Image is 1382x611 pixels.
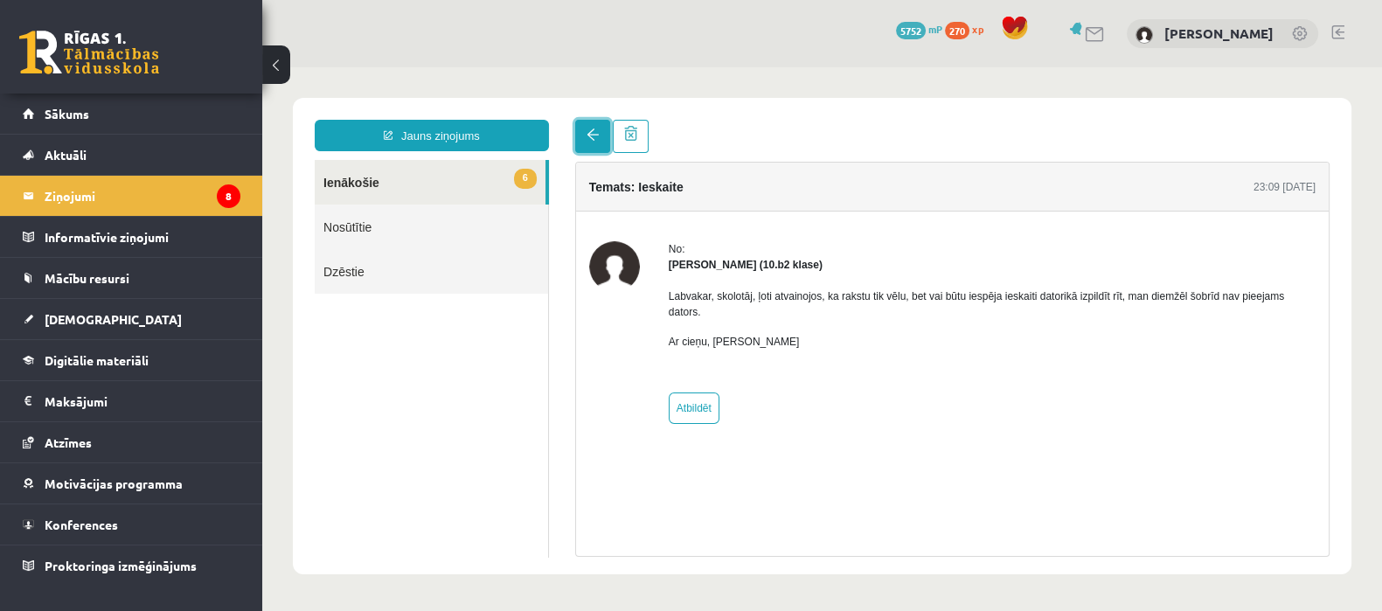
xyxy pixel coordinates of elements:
[23,381,240,421] a: Maksājumi
[928,22,942,36] span: mP
[23,217,240,257] a: Informatīvie ziņojumi
[406,221,1053,253] p: Labvakar, skolotāj, ļoti atvainojos, ka rakstu tik vēlu, bet vai būtu iespēja ieskaiti datorikā i...
[23,135,240,175] a: Aktuāli
[45,217,240,257] legend: Informatīvie ziņojumi
[52,93,283,137] a: 6Ienākošie
[52,182,286,226] a: Dzēstie
[23,340,240,380] a: Digitālie materiāli
[23,422,240,462] a: Atzīmes
[23,94,240,134] a: Sākums
[23,504,240,545] a: Konferences
[327,174,378,225] img: Marija Skudra
[45,270,129,286] span: Mācību resursi
[406,267,1053,282] p: Ar cieņu, [PERSON_NAME]
[945,22,992,36] a: 270 xp
[991,112,1053,128] div: 23:09 [DATE]
[217,184,240,208] i: 8
[52,52,287,84] a: Jauns ziņojums
[45,381,240,421] legend: Maksājumi
[45,106,89,122] span: Sākums
[1164,24,1274,42] a: [PERSON_NAME]
[23,299,240,339] a: [DEMOGRAPHIC_DATA]
[896,22,926,39] span: 5752
[945,22,969,39] span: 270
[45,311,182,327] span: [DEMOGRAPHIC_DATA]
[52,137,286,182] a: Nosūtītie
[19,31,159,74] a: Rīgas 1. Tālmācības vidusskola
[23,176,240,216] a: Ziņojumi8
[972,22,983,36] span: xp
[45,434,92,450] span: Atzīmes
[45,517,118,532] span: Konferences
[45,558,197,573] span: Proktoringa izmēģinājums
[23,463,240,503] a: Motivācijas programma
[23,545,240,586] a: Proktoringa izmēģinājums
[45,147,87,163] span: Aktuāli
[406,191,560,204] strong: [PERSON_NAME] (10.b2 klase)
[327,113,421,127] h4: Temats: Ieskaite
[45,176,240,216] legend: Ziņojumi
[1135,26,1153,44] img: Ardis Slakteris
[406,174,1053,190] div: No:
[45,476,183,491] span: Motivācijas programma
[252,101,274,122] span: 6
[406,325,457,357] a: Atbildēt
[23,258,240,298] a: Mācību resursi
[896,22,942,36] a: 5752 mP
[45,352,149,368] span: Digitālie materiāli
